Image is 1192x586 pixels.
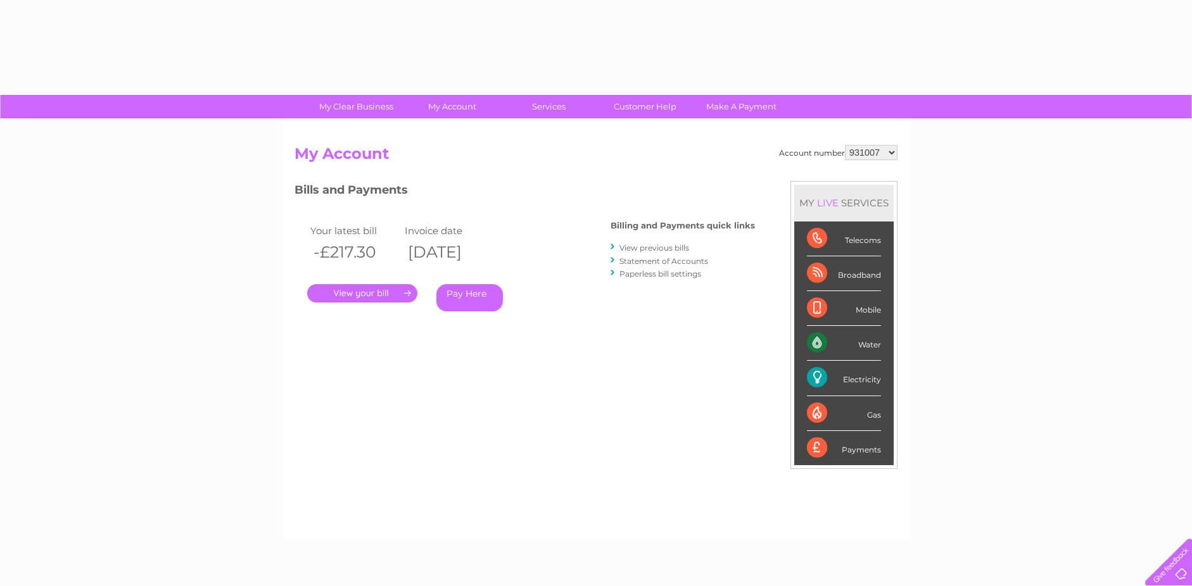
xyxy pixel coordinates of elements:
[815,197,841,209] div: LIVE
[807,431,881,465] div: Payments
[611,221,755,230] h4: Billing and Payments quick links
[295,181,755,203] h3: Bills and Payments
[807,396,881,431] div: Gas
[400,95,505,118] a: My Account
[807,361,881,396] div: Electricity
[619,269,701,278] a: Paperless bill settings
[497,95,601,118] a: Services
[402,222,496,239] td: Invoice date
[619,256,708,266] a: Statement of Accounts
[436,284,503,311] a: Pay Here
[794,185,894,221] div: MY SERVICES
[593,95,697,118] a: Customer Help
[307,284,417,302] a: .
[807,326,881,361] div: Water
[295,145,897,169] h2: My Account
[307,222,402,239] td: Your latest bill
[307,239,402,265] th: -£217.30
[304,95,409,118] a: My Clear Business
[807,256,881,291] div: Broadband
[807,291,881,326] div: Mobile
[689,95,794,118] a: Make A Payment
[402,239,496,265] th: [DATE]
[619,243,689,252] a: View previous bills
[807,221,881,256] div: Telecoms
[779,145,897,160] div: Account number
